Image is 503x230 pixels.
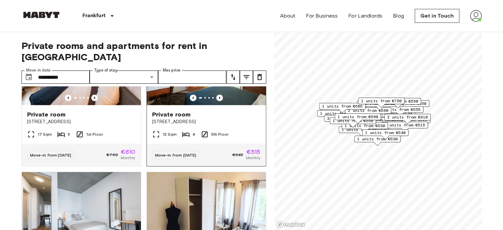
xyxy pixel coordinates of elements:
span: Monthly [121,155,135,161]
span: €610 [121,149,136,155]
span: 1st Floor [86,131,103,137]
label: Type of stay [94,68,117,73]
span: €760 [106,152,118,158]
button: Previous image [65,95,71,101]
span: 5 [68,131,70,137]
a: About [280,12,296,20]
a: For Business [306,12,338,20]
div: Map marker [317,110,363,120]
span: 1 units from €530 [357,136,398,142]
div: Map marker [358,98,404,108]
div: Map marker [377,106,423,116]
span: 1 units from €530 [345,123,385,129]
div: Map marker [330,117,376,128]
div: Map marker [345,107,391,117]
a: Mapbox logo [276,221,305,228]
div: Map marker [357,100,403,111]
label: Max price [163,68,181,73]
div: Map marker [362,129,408,140]
span: 3 units from €515 [327,115,367,121]
button: Choose date, selected date is 1 Oct 2025 [22,70,35,84]
img: Habyt [21,12,61,18]
button: tune [240,70,253,84]
a: Marketing picture of unit DE-04-029-002-01HFPrevious imagePrevious imagePrivate room[STREET_ADDRE... [147,25,266,166]
span: 1 units from €515 [385,122,425,128]
span: 1 units from €540 [365,130,405,136]
span: 1 units from €550 [333,118,373,124]
span: [STREET_ADDRESS] [152,118,261,125]
a: Blog [393,12,404,20]
div: Map marker [384,114,431,124]
p: Frankfurt [82,12,105,20]
div: Map marker [354,136,400,146]
div: Map marker [339,126,385,137]
div: Map marker [383,100,429,111]
div: Map marker [342,122,388,133]
span: Private rooms and apartments for rent in [GEOGRAPHIC_DATA] [21,40,266,63]
img: avatar [470,10,482,22]
span: 1 units from €550 [386,101,426,107]
span: Private room [27,111,66,118]
span: Monthly [246,155,260,161]
div: Map marker [375,98,421,108]
span: 2 units from €910 [387,114,428,120]
span: Move-in from [DATE] [30,153,71,158]
button: tune [227,70,240,84]
label: Move-in date [26,68,51,73]
button: Previous image [91,95,98,101]
a: For Landlords [348,12,382,20]
a: Get in Touch [415,9,459,23]
span: €645 [232,152,243,158]
span: 1 units from €685 [322,103,362,109]
span: Private room [152,111,191,118]
div: Map marker [319,103,365,113]
span: [STREET_ADDRESS] [27,118,136,125]
div: Map marker [382,122,428,132]
span: 1 units from €750 [361,98,401,104]
span: 12 Sqm [163,131,177,137]
span: 1 units from €560 [338,114,378,120]
span: 2 units from €560 [348,108,388,114]
span: 1 units from €560 [320,111,360,116]
button: Previous image [216,95,223,101]
span: Move-in from [DATE] [155,153,196,158]
span: 5th Floor [211,131,229,137]
button: tune [253,70,266,84]
div: Map marker [324,115,370,125]
button: Previous image [190,95,196,101]
a: Marketing picture of unit DE-04-004-001-03HFPrevious imagePrevious imagePrivate room[STREET_ADDRE... [21,25,141,166]
div: Map marker [335,114,381,124]
span: 17 Sqm [38,131,52,137]
span: €515 [246,149,261,155]
span: 4 [192,131,195,137]
span: 1 units from €555 [380,107,420,113]
span: 1 units from €550 [378,98,418,104]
